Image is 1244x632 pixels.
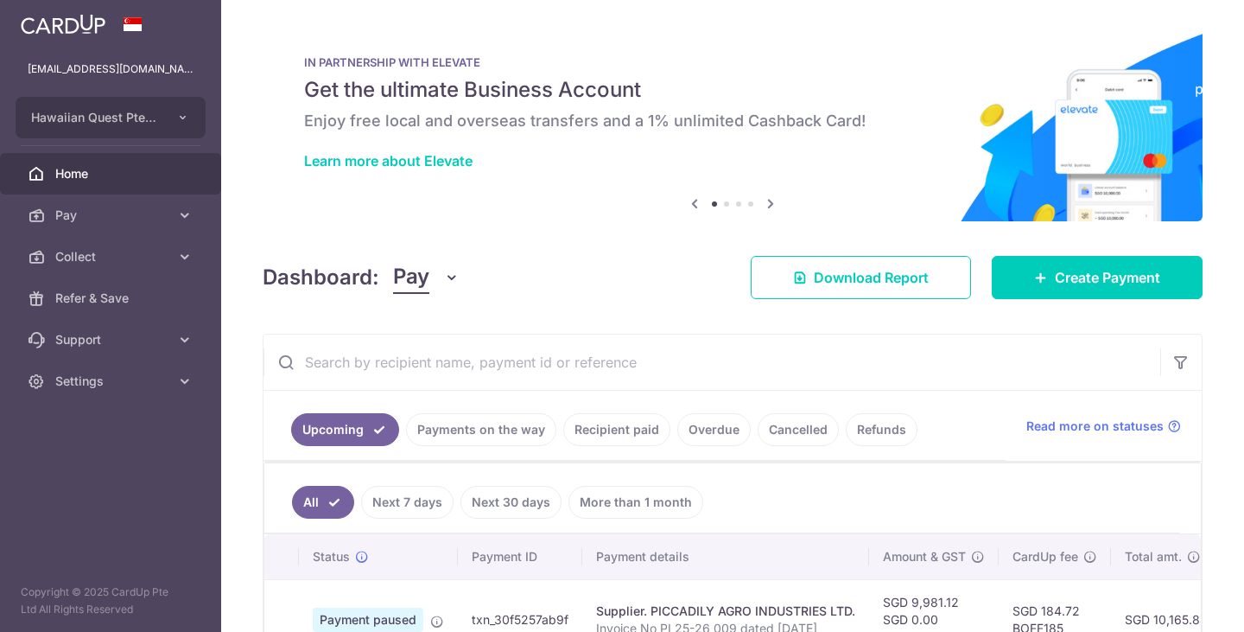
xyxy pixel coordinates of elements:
[1055,267,1160,288] span: Create Payment
[582,534,869,579] th: Payment details
[304,152,473,169] a: Learn more about Elevate
[406,413,556,446] a: Payments on the way
[21,14,105,35] img: CardUp
[563,413,670,446] a: Recipient paid
[55,207,169,224] span: Pay
[263,262,379,293] h4: Dashboard:
[460,486,562,519] a: Next 30 days
[883,548,966,565] span: Amount & GST
[291,413,399,446] a: Upcoming
[55,331,169,348] span: Support
[751,256,971,299] a: Download Report
[458,534,582,579] th: Payment ID
[814,267,929,288] span: Download Report
[55,248,169,265] span: Collect
[16,97,206,138] button: Hawaiian Quest Pte Ltd
[1125,548,1182,565] span: Total amt.
[361,486,454,519] a: Next 7 days
[758,413,839,446] a: Cancelled
[28,61,194,78] p: [EMAIL_ADDRESS][DOMAIN_NAME]
[846,413,917,446] a: Refunds
[1026,418,1181,435] a: Read more on statuses
[1012,548,1078,565] span: CardUp fee
[992,256,1203,299] a: Create Payment
[263,335,1160,390] input: Search by recipient name, payment id or reference
[304,55,1161,69] p: IN PARTNERSHIP WITH ELEVATE
[568,486,703,519] a: More than 1 month
[55,290,169,307] span: Refer & Save
[313,548,350,565] span: Status
[55,165,169,182] span: Home
[263,28,1203,221] img: Renovation banner
[313,608,423,632] span: Payment paused
[1026,418,1164,435] span: Read more on statuses
[393,261,460,294] button: Pay
[304,76,1161,104] h5: Get the ultimate Business Account
[31,109,159,126] span: Hawaiian Quest Pte Ltd
[677,413,751,446] a: Overdue
[393,261,429,294] span: Pay
[55,373,169,390] span: Settings
[292,486,354,519] a: All
[304,111,1161,131] h6: Enjoy free local and overseas transfers and a 1% unlimited Cashback Card!
[596,603,855,620] div: Supplier. PICCADILY AGRO INDUSTRIES LTD.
